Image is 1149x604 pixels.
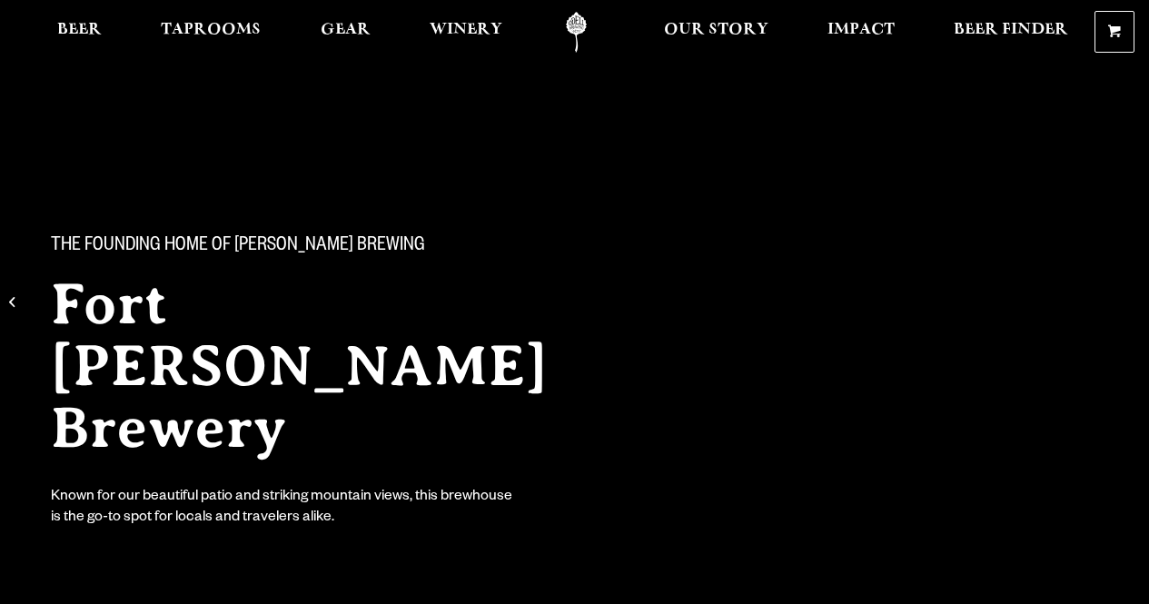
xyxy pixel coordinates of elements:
[652,12,780,53] a: Our Story
[942,12,1080,53] a: Beer Finder
[51,235,425,259] span: The Founding Home of [PERSON_NAME] Brewing
[321,23,371,37] span: Gear
[309,12,382,53] a: Gear
[430,23,502,37] span: Winery
[57,23,102,37] span: Beer
[51,273,618,459] h2: Fort [PERSON_NAME] Brewery
[542,12,610,53] a: Odell Home
[51,488,516,530] div: Known for our beautiful patio and striking mountain views, this brewhouse is the go-to spot for l...
[827,23,895,37] span: Impact
[161,23,261,37] span: Taprooms
[45,12,114,53] a: Beer
[664,23,768,37] span: Our Story
[816,12,906,53] a: Impact
[954,23,1068,37] span: Beer Finder
[418,12,514,53] a: Winery
[149,12,272,53] a: Taprooms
